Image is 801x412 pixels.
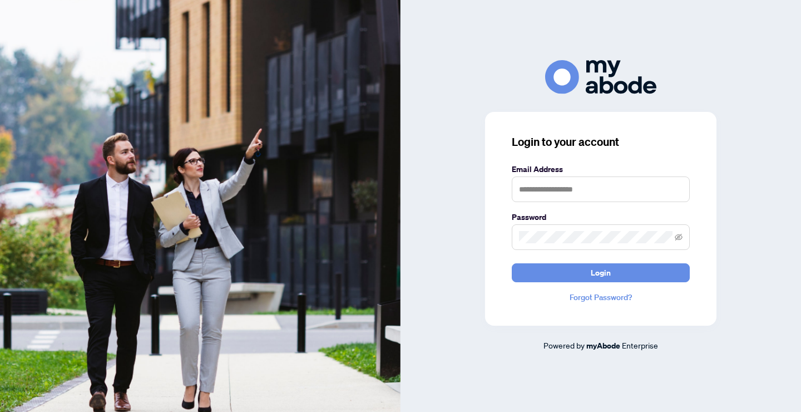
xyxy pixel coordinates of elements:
h3: Login to your account [512,134,690,150]
span: eye-invisible [675,233,683,241]
a: myAbode [586,340,620,352]
a: Forgot Password? [512,291,690,303]
span: Login [591,264,611,282]
button: Login [512,263,690,282]
label: Email Address [512,163,690,175]
img: ma-logo [545,60,656,94]
span: Powered by [543,340,585,350]
span: Enterprise [622,340,658,350]
label: Password [512,211,690,223]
